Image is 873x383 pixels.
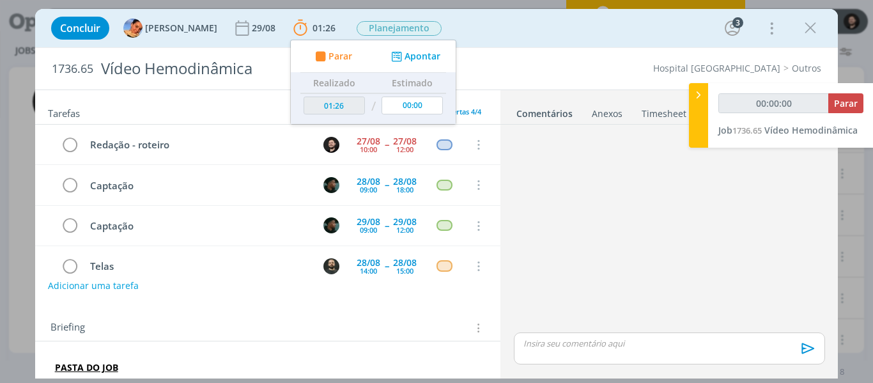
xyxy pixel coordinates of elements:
[388,50,441,63] button: Apontar
[378,73,446,93] th: Estimado
[385,221,389,230] span: --
[328,52,352,61] span: Parar
[360,186,377,193] div: 09:00
[85,258,312,274] div: Telas
[321,216,341,235] button: K
[393,177,417,186] div: 28/08
[792,62,821,74] a: Outros
[52,62,93,76] span: 1736.65
[50,320,85,336] span: Briefing
[47,274,139,297] button: Adicionar uma tarefa
[385,140,389,149] span: --
[357,258,380,267] div: 28/08
[357,137,380,146] div: 27/08
[323,137,339,153] img: B
[356,20,442,36] button: Planejamento
[313,22,336,34] span: 01:26
[360,146,377,153] div: 10:00
[290,18,339,38] button: 01:26
[516,102,573,120] a: Comentários
[722,18,743,38] button: 3
[393,217,417,226] div: 29/08
[323,217,339,233] img: K
[396,267,413,274] div: 15:00
[592,107,622,120] div: Anexos
[51,17,109,40] button: Concluir
[718,124,858,136] a: Job1736.65Vídeo Hemodinâmica
[444,107,481,116] span: Abertas 4/4
[311,50,352,63] button: Parar
[123,19,217,38] button: L[PERSON_NAME]
[357,217,380,226] div: 29/08
[96,53,495,84] div: Vídeo Hemodinâmica
[385,262,389,270] span: --
[300,73,368,93] th: Realizado
[732,125,762,136] span: 1736.65
[641,102,687,120] a: Timesheet
[357,177,380,186] div: 28/08
[323,258,339,274] img: P
[396,186,413,193] div: 18:00
[360,226,377,233] div: 09:00
[321,175,341,194] button: K
[321,135,341,154] button: B
[145,24,217,33] span: [PERSON_NAME]
[828,93,863,113] button: Parar
[360,267,377,274] div: 14:00
[323,177,339,193] img: K
[60,23,100,33] span: Concluir
[653,62,780,74] a: Hospital [GEOGRAPHIC_DATA]
[55,361,118,373] a: PASTA DO JOB
[732,17,743,28] div: 3
[85,137,312,153] div: Redação - roteiro
[357,21,442,36] span: Planejamento
[123,19,143,38] img: L
[393,258,417,267] div: 28/08
[85,178,312,194] div: Captação
[48,104,80,120] span: Tarefas
[396,226,413,233] div: 12:00
[85,218,312,234] div: Captação
[834,97,858,109] span: Parar
[252,24,278,33] div: 29/08
[764,124,858,136] span: Vídeo Hemodinâmica
[35,9,838,379] div: dialog
[290,40,456,125] ul: 01:26
[367,93,378,120] td: /
[385,180,389,189] span: --
[393,137,417,146] div: 27/08
[321,256,341,276] button: P
[396,146,413,153] div: 12:00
